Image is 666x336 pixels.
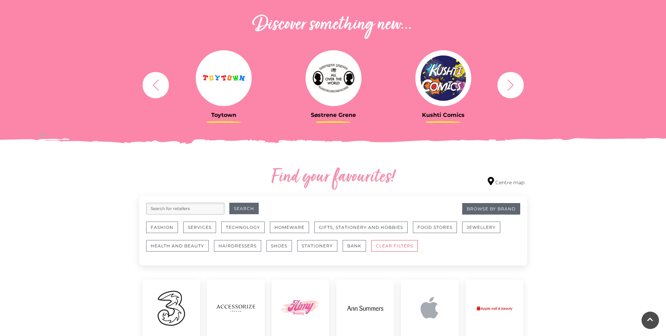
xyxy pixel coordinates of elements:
[488,177,524,186] a: Centre map
[174,112,273,118] h3: Toytown
[221,222,265,233] button: Technology
[284,112,383,118] h3: Søstrene Grene
[462,203,520,215] a: Browse By Brand
[297,240,343,259] a: Stationery
[139,14,527,36] h2: Discover something new...
[462,222,500,233] button: Jewellery
[394,50,493,118] a: Kushti Comics
[206,166,461,189] h2: Find your favourites!
[284,50,383,118] a: Søstrene Grene
[146,222,178,233] button: Fashion
[462,222,506,240] a: Jewellery
[214,240,261,252] button: Hairdressers
[146,203,224,215] input: Search for retailers
[413,222,457,233] button: Food Stores
[146,240,214,259] a: Health and Beauty
[343,240,366,252] button: Bank
[214,240,266,259] a: Hairdressers
[343,240,371,259] a: Bank
[229,203,259,214] button: Search
[146,240,209,252] button: Health and Beauty
[221,222,270,240] a: Technology
[146,222,183,240] a: Fashion
[394,112,493,118] h3: Kushti Comics
[297,240,337,252] button: Stationery
[270,222,309,233] button: Homeware
[266,240,292,252] button: Shoes
[413,222,462,240] a: Food Stores
[314,222,413,240] a: Gifts, Stationery and Hobbies
[183,222,221,240] a: Services
[183,222,216,233] button: Services
[371,240,423,259] a: CLEAR FILTERS
[266,240,297,259] a: Shoes
[270,222,314,240] a: Homeware
[314,222,408,233] button: Gifts, Stationery and Hobbies
[371,240,418,252] button: CLEAR FILTERS
[174,50,273,118] a: Toytown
